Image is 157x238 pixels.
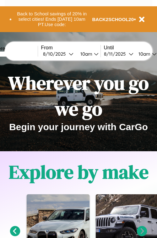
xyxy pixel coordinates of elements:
button: 8/10/2025 [41,51,75,57]
button: 10am [75,51,100,57]
div: 8 / 11 / 2025 [104,51,129,57]
label: From [41,45,100,51]
h1: Explore by make [9,159,149,185]
div: 10am [77,51,94,57]
button: Back to School savings of 20% in select cities! Ends [DATE] 10am PT.Use code: [12,9,92,29]
div: 10am [135,51,152,57]
div: 8 / 10 / 2025 [43,51,69,57]
b: BACK2SCHOOL20 [92,17,134,22]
